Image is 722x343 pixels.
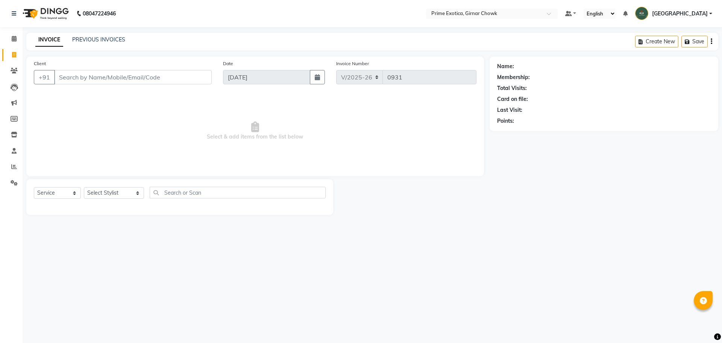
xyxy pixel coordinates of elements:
b: 08047224946 [83,3,116,24]
img: logo [19,3,71,24]
div: Name: [497,63,514,70]
button: Save [681,36,708,47]
label: Date [223,60,233,67]
a: PREVIOUS INVOICES [72,36,125,43]
div: Points: [497,117,514,125]
span: Select & add items from the list below [34,93,476,169]
img: Chandrapur [635,7,648,20]
div: Last Visit: [497,106,522,114]
div: Membership: [497,73,530,81]
button: Create New [635,36,678,47]
input: Search by Name/Mobile/Email/Code [54,70,212,84]
label: Client [34,60,46,67]
div: Card on file: [497,95,528,103]
label: Invoice Number [336,60,369,67]
span: [GEOGRAPHIC_DATA] [652,10,708,18]
div: Total Visits: [497,84,527,92]
a: INVOICE [35,33,63,47]
iframe: chat widget [690,313,714,335]
button: +91 [34,70,55,84]
input: Search or Scan [150,187,326,198]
